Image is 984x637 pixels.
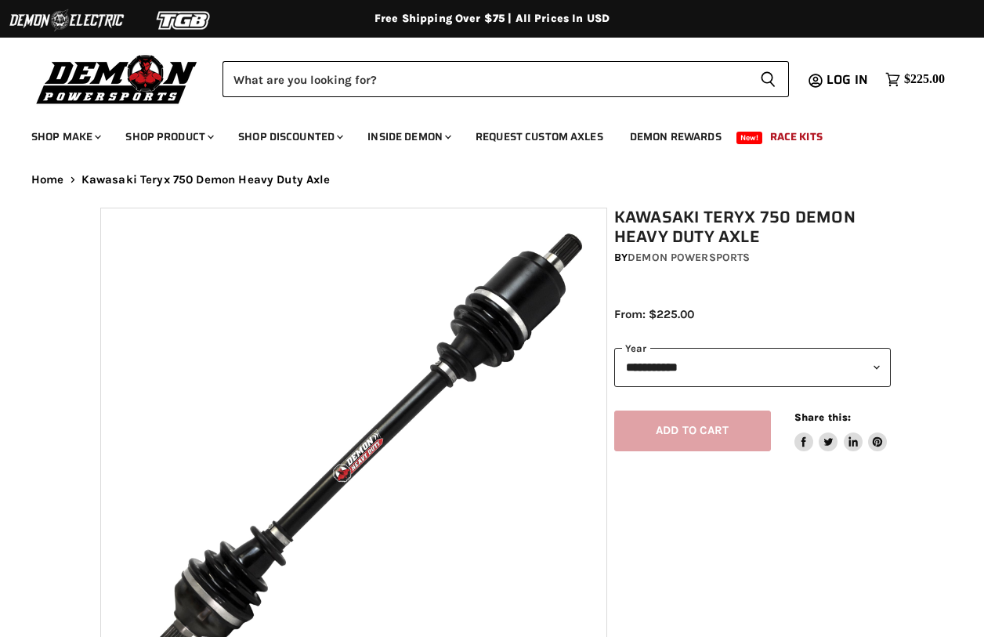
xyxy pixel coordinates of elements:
[222,61,747,97] input: Search
[31,173,64,186] a: Home
[356,121,461,153] a: Inside Demon
[794,411,851,423] span: Share this:
[618,121,733,153] a: Demon Rewards
[827,70,868,89] span: Log in
[614,208,891,247] h1: Kawasaki Teryx 750 Demon Heavy Duty Axle
[114,121,223,153] a: Shop Product
[794,411,888,452] aside: Share this:
[628,251,750,264] a: Demon Powersports
[736,132,763,144] span: New!
[464,121,615,153] a: Request Custom Axles
[758,121,834,153] a: Race Kits
[125,5,243,35] img: TGB Logo 2
[81,173,331,186] span: Kawasaki Teryx 750 Demon Heavy Duty Axle
[877,68,953,91] a: $225.00
[614,348,891,386] select: year
[747,61,789,97] button: Search
[904,72,945,87] span: $225.00
[614,249,891,266] div: by
[31,51,203,107] img: Demon Powersports
[226,121,353,153] a: Shop Discounted
[8,5,125,35] img: Demon Electric Logo 2
[819,73,877,87] a: Log in
[20,114,941,153] ul: Main menu
[222,61,789,97] form: Product
[614,307,694,321] span: From: $225.00
[20,121,110,153] a: Shop Make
